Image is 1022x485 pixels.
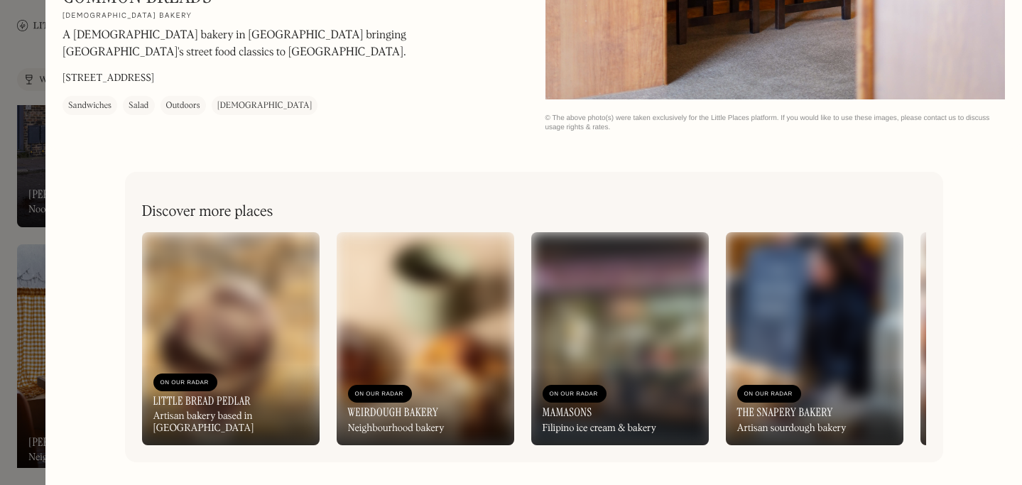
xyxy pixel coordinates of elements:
[355,387,405,401] div: On Our Radar
[543,423,656,435] div: Filipino ice cream & bakery
[142,203,273,221] h2: Discover more places
[62,27,446,61] p: A [DEMOGRAPHIC_DATA] bakery in [GEOGRAPHIC_DATA] bringing [GEOGRAPHIC_DATA]'s street food classic...
[550,387,599,401] div: On Our Radar
[337,232,514,445] a: On Our RadarWeirdough BakeryNeighbourhood bakery
[737,423,847,435] div: Artisan sourdough bakery
[543,405,592,419] h3: Mamasons
[161,376,210,390] div: On Our Radar
[129,99,148,113] div: Salad
[62,71,154,86] p: [STREET_ADDRESS]
[153,394,251,408] h3: Little Bread Pedlar
[217,99,312,113] div: [DEMOGRAPHIC_DATA]
[726,232,903,445] a: On Our RadarThe Snapery BakeryArtisan sourdough bakery
[545,114,1006,132] div: © The above photo(s) were taken exclusively for the Little Places platform. If you would like to ...
[531,232,709,445] a: On Our RadarMamasonsFilipino ice cream & bakery
[744,387,794,401] div: On Our Radar
[737,405,833,419] h3: The Snapery Bakery
[62,11,192,21] h2: [DEMOGRAPHIC_DATA] bakery
[166,99,200,113] div: Outdoors
[142,232,320,445] a: On Our RadarLittle Bread PedlarArtisan bakery based in [GEOGRAPHIC_DATA]
[348,423,445,435] div: Neighbourhood bakery
[348,405,439,419] h3: Weirdough Bakery
[153,410,308,435] div: Artisan bakery based in [GEOGRAPHIC_DATA]
[68,99,112,113] div: Sandwiches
